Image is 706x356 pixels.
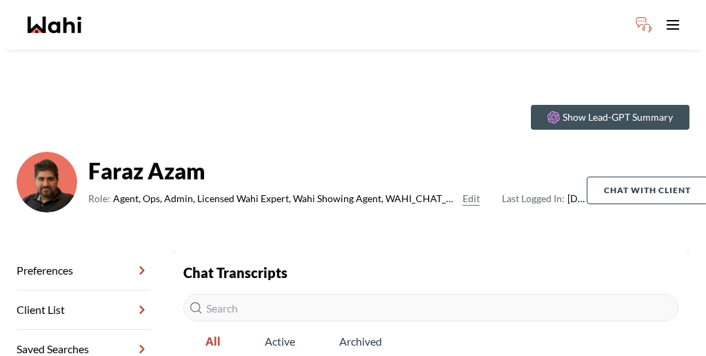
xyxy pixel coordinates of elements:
button: Toggle open navigation menu [659,11,687,39]
a: Client List [17,290,150,330]
a: Wahi homepage [28,17,81,33]
span: Active [243,327,317,356]
button: Edit [463,190,480,207]
input: Search [183,294,678,322]
span: [DATE] [502,190,587,207]
button: Show Lead-GPT Summary [531,105,689,130]
span: Role: [88,190,110,207]
span: Archived [317,327,404,356]
img: d03c15c2156146a3.png [17,152,77,212]
strong: Chat Transcripts [183,264,288,281]
p: Show Lead-GPT Summary [563,110,673,124]
a: Preferences [17,251,150,290]
span: Agent, Ops, Admin, Licensed Wahi Expert, Wahi Showing Agent, WAHI_CHAT_MODERATOR [113,190,457,207]
span: All [183,327,243,356]
strong: Faraz Azam [88,157,587,185]
span: Last Logged In: [502,192,565,204]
